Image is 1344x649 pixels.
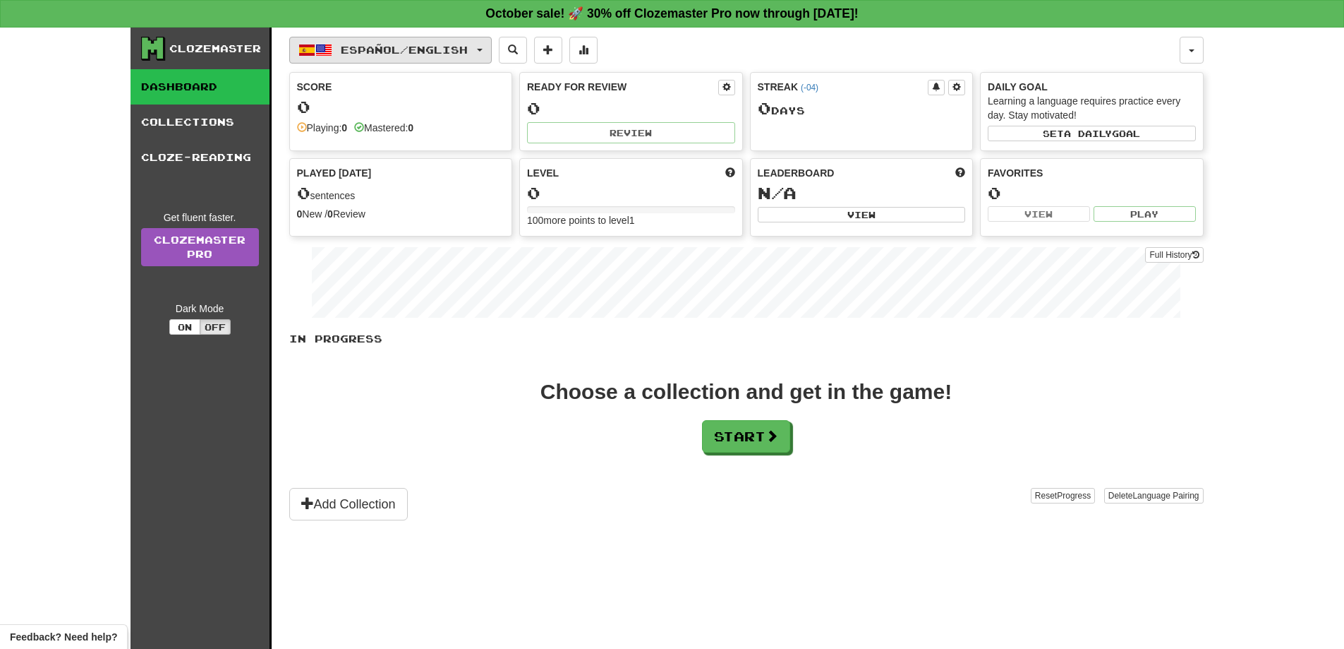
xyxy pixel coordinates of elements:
div: Dark Mode [141,302,259,316]
strong: 0 [341,122,347,133]
button: View [988,206,1090,222]
div: 100 more points to level 1 [527,213,735,227]
button: ResetProgress [1031,488,1095,504]
div: 0 [988,184,1196,202]
button: Seta dailygoal [988,126,1196,141]
span: Score more points to level up [725,166,735,180]
a: ClozemasterPro [141,228,259,266]
span: N/A [758,183,797,203]
strong: 0 [327,208,333,220]
div: Daily Goal [988,80,1196,94]
strong: 0 [297,208,303,220]
span: Leaderboard [758,166,835,180]
a: Dashboard [131,69,270,105]
span: 0 [297,183,310,203]
div: Streak [758,80,928,94]
div: Favorites [988,166,1196,180]
div: Choose a collection and get in the game! [540,381,952,403]
div: Clozemaster [169,42,261,56]
button: View [758,207,966,222]
button: Search sentences [499,37,527,64]
strong: October sale! 🚀 30% off Clozemaster Pro now through [DATE]! [485,6,858,20]
a: (-04) [801,83,818,93]
button: Add Collection [289,488,408,520]
strong: 0 [408,122,413,133]
div: Day s [758,100,966,118]
span: Español / English [341,44,468,56]
span: Language Pairing [1132,491,1199,501]
div: Learning a language requires practice every day. Stay motivated! [988,94,1196,122]
button: Español/English [289,37,492,64]
a: Cloze-Reading [131,140,270,175]
button: Review [527,122,735,143]
div: Score [297,80,505,94]
div: sentences [297,184,505,203]
span: Played [DATE] [297,166,372,180]
button: Full History [1145,247,1203,263]
button: Start [702,420,790,453]
div: Ready for Review [527,80,718,94]
span: a daily [1064,129,1112,138]
button: DeleteLanguage Pairing [1104,488,1204,504]
a: Collections [131,105,270,140]
button: On [169,319,200,335]
span: 0 [758,98,771,118]
div: Playing: [297,121,348,135]
div: 0 [527,184,735,202]
button: Play [1094,206,1196,222]
span: Open feedback widget [10,630,117,644]
button: More stats [569,37,598,64]
p: In Progress [289,332,1204,346]
span: Progress [1057,491,1091,501]
div: New / Review [297,207,505,221]
span: Level [527,166,559,180]
button: Add sentence to collection [534,37,562,64]
div: 0 [527,100,735,117]
button: Off [200,319,231,335]
div: Mastered: [354,121,413,135]
span: This week in points, UTC [955,166,965,180]
div: 0 [297,98,505,116]
div: Get fluent faster. [141,210,259,225]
